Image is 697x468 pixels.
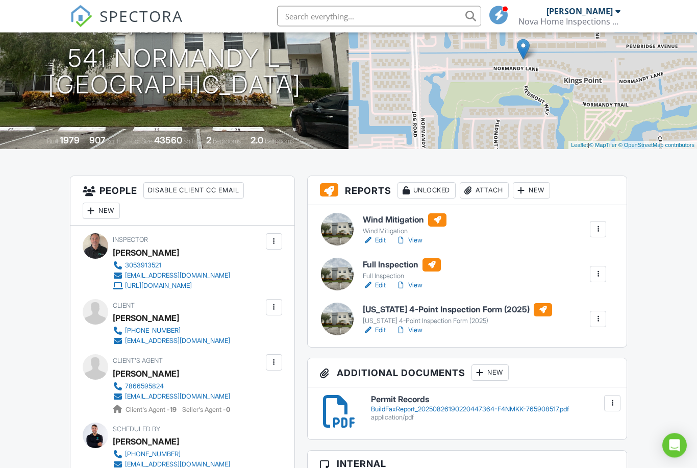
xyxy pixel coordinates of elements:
span: bedrooms [213,138,241,145]
div: Open Intercom Messenger [662,433,687,458]
div: New [513,183,550,199]
a: SPECTORA [70,14,183,35]
div: [EMAIL_ADDRESS][DOMAIN_NAME] [125,272,230,280]
span: Seller's Agent - [182,406,230,414]
a: Wind Mitigation Wind Mitigation [363,214,446,236]
h3: Additional Documents [308,359,627,388]
strong: 0 [226,406,230,414]
div: 2 [206,135,211,146]
img: The Best Home Inspection Software - Spectora [70,5,92,28]
a: Leaflet [571,142,588,149]
span: Lot Size [131,138,153,145]
input: Search everything... [277,6,481,27]
h3: [DATE] 10:00 am - 11:15 am [92,22,257,36]
div: BuildFaxReport_20250826190220447364-F4NMKK-765908517.pdf [371,406,614,414]
div: 43560 [154,135,182,146]
div: 3053913521 [125,262,161,270]
span: Client [113,302,135,310]
div: [PHONE_NUMBER] [125,327,181,335]
div: [PERSON_NAME] [113,311,179,326]
h6: Full Inspection [363,259,441,272]
a: [US_STATE] 4-Point Inspection Form (2025) [US_STATE] 4-Point Inspection Form (2025) [363,304,552,326]
div: [PERSON_NAME] [113,366,179,382]
div: | [568,141,697,150]
h1: 541 Normandy L [GEOGRAPHIC_DATA] [48,45,301,100]
div: 7866595824 [125,383,164,391]
div: [US_STATE] 4-Point Inspection Form (2025) [363,317,552,326]
div: application/pdf [371,414,614,422]
div: [PHONE_NUMBER] [125,451,181,459]
span: sq.ft. [184,138,196,145]
a: [PHONE_NUMBER] [113,450,230,460]
a: © MapTiler [589,142,617,149]
h3: Reports [308,177,627,206]
a: Full Inspection Full Inspection [363,259,441,281]
a: Edit [363,236,386,246]
div: [PERSON_NAME] [113,245,179,261]
a: Permit Records BuildFaxReport_20250826190220447364-F4NMKK-765908517.pdf application/pdf [371,396,614,422]
h3: People [70,177,294,226]
a: [EMAIL_ADDRESS][DOMAIN_NAME] [113,336,230,347]
h6: [US_STATE] 4-Point Inspection Form (2025) [363,304,552,317]
span: sq. ft. [107,138,121,145]
div: Nova Home Inspections LLC [518,16,620,27]
a: 7866595824 [113,382,230,392]
div: [URL][DOMAIN_NAME] [125,282,192,290]
div: Wind Mitigation [363,228,446,236]
div: 2.0 [251,135,263,146]
div: [PERSON_NAME] [113,434,179,450]
div: New [83,203,120,219]
span: Client's Agent [113,357,163,365]
a: [EMAIL_ADDRESS][DOMAIN_NAME] [113,271,230,281]
a: © OpenStreetMap contributors [618,142,694,149]
span: Inspector [113,236,148,244]
span: Scheduled By [113,426,160,433]
a: [EMAIL_ADDRESS][DOMAIN_NAME] [113,392,230,402]
a: Edit [363,281,386,291]
a: View [396,281,422,291]
a: View [396,326,422,336]
div: [EMAIL_ADDRESS][DOMAIN_NAME] [125,393,230,401]
span: Client's Agent - [126,406,178,414]
span: Built [47,138,58,145]
div: Disable Client CC Email [143,183,244,199]
strong: 19 [170,406,177,414]
div: [PERSON_NAME] [546,6,613,16]
div: Attach [460,183,509,199]
div: [EMAIL_ADDRESS][DOMAIN_NAME] [125,337,230,346]
a: View [396,236,422,246]
div: Full Inspection [363,273,441,281]
a: [PHONE_NUMBER] [113,326,230,336]
h6: Permit Records [371,396,614,405]
div: Unlocked [397,183,456,199]
h6: Wind Mitigation [363,214,446,227]
a: [URL][DOMAIN_NAME] [113,281,230,291]
span: bathrooms [265,138,294,145]
div: 1979 [60,135,80,146]
span: SPECTORA [99,5,183,27]
div: New [471,365,509,381]
a: 3053913521 [113,261,230,271]
a: Edit [363,326,386,336]
div: 907 [89,135,106,146]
